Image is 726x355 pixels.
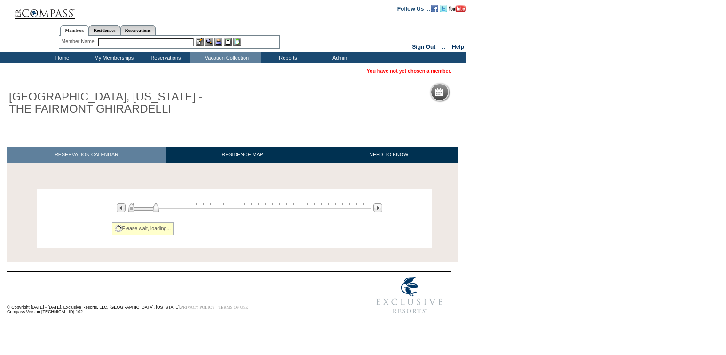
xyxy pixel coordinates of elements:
[367,68,451,74] span: You have not yet chosen a member.
[442,44,446,50] span: ::
[261,52,313,63] td: Reports
[87,52,139,63] td: My Memberships
[7,147,166,163] a: RESERVATION CALENDAR
[440,5,447,11] a: Follow us on Twitter
[60,25,89,36] a: Members
[319,147,458,163] a: NEED TO KNOW
[397,5,431,12] td: Follow Us ::
[89,25,120,35] a: Residences
[117,203,126,212] img: Previous
[139,52,190,63] td: Reservations
[219,305,248,309] a: TERMS OF USE
[120,25,156,35] a: Reservations
[115,225,122,232] img: spinner2.gif
[112,222,174,235] div: Please wait, loading...
[449,5,466,11] a: Subscribe to our YouTube Channel
[196,38,204,46] img: b_edit.gif
[412,44,435,50] a: Sign Out
[373,203,382,212] img: Next
[440,5,447,12] img: Follow us on Twitter
[214,38,222,46] img: Impersonate
[449,5,466,12] img: Subscribe to our YouTube Channel
[190,52,261,63] td: Vacation Collection
[233,38,241,46] img: b_calculator.gif
[431,5,438,11] a: Become our fan on Facebook
[7,89,218,117] h1: [GEOGRAPHIC_DATA], [US_STATE] - THE FAIRMONT GHIRARDELLI
[7,273,336,319] td: © Copyright [DATE] - [DATE]. Exclusive Resorts, LLC. [GEOGRAPHIC_DATA], [US_STATE]. Compass Versi...
[205,38,213,46] img: View
[452,44,464,50] a: Help
[431,5,438,12] img: Become our fan on Facebook
[367,272,451,319] img: Exclusive Resorts
[224,38,232,46] img: Reservations
[313,52,364,63] td: Admin
[166,147,319,163] a: RESIDENCE MAP
[181,305,215,309] a: PRIVACY POLICY
[35,52,87,63] td: Home
[61,38,97,46] div: Member Name:
[447,89,519,95] h5: Reservation Calendar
